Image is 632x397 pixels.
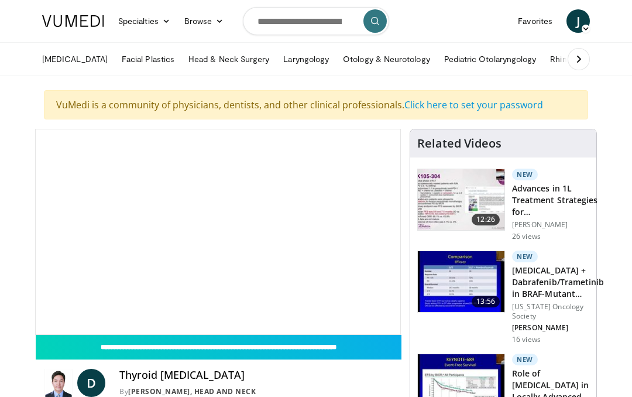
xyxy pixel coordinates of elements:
h4: Related Videos [417,136,502,150]
a: Otology & Neurotology [336,47,437,71]
img: VuMedi Logo [42,15,104,27]
a: 12:26 New Advances in 1L Treatment Strategies for Recurrent/Metastatic Nasopha… [PERSON_NAME] 26 ... [417,169,589,241]
a: Rhinology & Allergy [543,47,630,71]
video-js: Video Player [36,129,400,334]
a: [MEDICAL_DATA] [35,47,115,71]
h3: [MEDICAL_DATA] + Dabrafenib/Trametinib in BRAF-Mutant Anaplastic Thyr… [512,265,604,300]
a: D [77,369,105,397]
a: 13:56 New [MEDICAL_DATA] + Dabrafenib/Trametinib in BRAF-Mutant Anaplastic Thyr… [US_STATE] Oncol... [417,251,589,344]
a: Specialties [111,9,177,33]
a: Pediatric Otolaryngology [437,47,544,71]
a: Browse [177,9,231,33]
p: [PERSON_NAME] [512,220,598,230]
div: VuMedi is a community of physicians, dentists, and other clinical professionals. [44,90,588,119]
p: 16 views [512,335,541,344]
p: New [512,354,538,365]
a: Head & Neck Surgery [181,47,276,71]
p: New [512,169,538,180]
a: Favorites [511,9,559,33]
p: [US_STATE] Oncology Society [512,302,604,321]
a: J [566,9,590,33]
a: Facial Plastics [115,47,181,71]
a: Laryngology [276,47,336,71]
p: New [512,251,538,262]
img: Doh Young Lee, Head and Neck Surgeon [44,369,73,397]
span: 12:26 [472,214,500,225]
a: Click here to set your password [404,98,543,111]
p: [PERSON_NAME] [512,323,604,333]
h3: Advances in 1L Treatment Strategies for Recurrent/Metastatic Nasopha… [512,183,598,218]
h4: Thyroid [MEDICAL_DATA] [119,369,391,382]
span: 13:56 [472,296,500,307]
input: Search topics, interventions [243,7,389,35]
img: 4ceb072a-e698-42c8-a4a5-e0ed3959d6b7.150x105_q85_crop-smart_upscale.jpg [418,169,504,230]
img: ac96c57d-e06d-4717-9298-f980d02d5bc0.150x105_q85_crop-smart_upscale.jpg [418,251,504,312]
p: 26 views [512,232,541,241]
